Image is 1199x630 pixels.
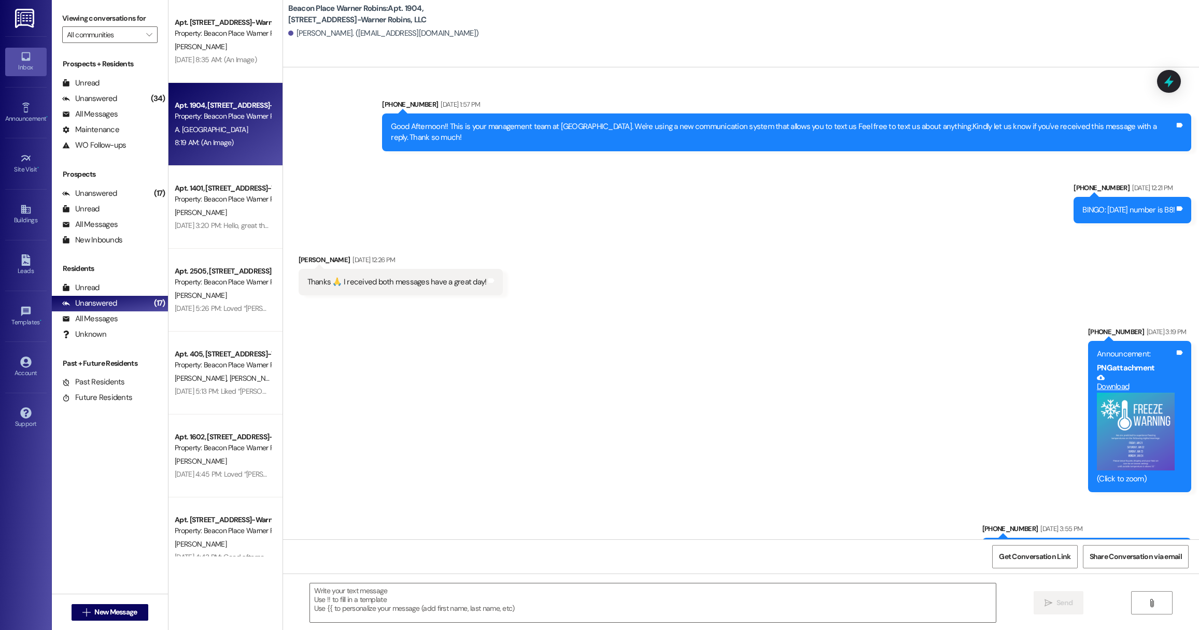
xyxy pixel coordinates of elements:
[1144,326,1187,337] div: [DATE] 3:19 PM
[175,525,271,536] div: Property: Beacon Place Warner Robins
[175,55,257,64] div: [DATE] 8:35 AM: (An Image)
[229,374,281,383] span: [PERSON_NAME]
[175,125,248,134] span: A. [GEOGRAPHIC_DATA]
[62,124,119,135] div: Maintenance
[62,10,158,26] label: Viewing conversations for
[391,121,1175,144] div: Good Afternoon!! This is your management team at [GEOGRAPHIC_DATA]. We're using a new communicati...
[307,277,487,288] div: Thanks 🙏 I received both messages have a great day!
[151,185,168,202] div: (17)
[175,194,271,205] div: Property: Beacon Place Warner Robins
[46,113,48,121] span: •
[175,456,227,466] span: [PERSON_NAME]
[52,358,168,369] div: Past + Future Residents
[1090,551,1182,562] span: Share Conversation via email
[175,138,234,147] div: 8:19 AM: (An Image)
[175,469,839,479] div: [DATE] 4:45 PM: Loved “[PERSON_NAME] (Beacon Place [PERSON_NAME] [PERSON_NAME]): Good afternoon e...
[5,404,47,432] a: Support
[62,235,122,246] div: New Inbounds
[52,263,168,274] div: Residents
[15,9,36,28] img: ResiDesk Logo
[992,545,1077,568] button: Get Conversation Link
[175,42,227,51] span: [PERSON_NAME]
[175,100,271,111] div: Apt. 1904, [STREET_ADDRESS]-Warner Robins, LLC
[175,539,227,549] span: [PERSON_NAME]
[1056,597,1073,608] span: Send
[1097,374,1175,392] a: Download
[175,291,227,300] span: [PERSON_NAME]
[67,26,141,43] input: All communities
[148,91,168,107] div: (34)
[94,607,137,618] span: New Message
[382,99,1191,113] div: [PHONE_NUMBER]
[1097,393,1175,470] button: Zoom image
[52,169,168,180] div: Prospects
[5,303,47,331] a: Templates •
[37,164,39,171] span: •
[5,251,47,279] a: Leads
[1074,182,1191,197] div: [PHONE_NUMBER]
[175,552,616,562] div: [DATE] 4:43 PM: Good afternoon everyone! Our pool is back open and ready for everyone to come soa...
[5,353,47,381] a: Account
[175,111,271,122] div: Property: Beacon Place Warner Robins
[175,349,271,360] div: Apt. 405, [STREET_ADDRESS]-Warner Robins, LLC
[175,442,271,453] div: Property: Beacon Place Warner Robins
[175,266,271,277] div: Apt. 2505, [STREET_ADDRESS]-Warner Robins, LLC
[1097,349,1175,360] div: Announcement:
[62,93,117,104] div: Unanswered
[1097,363,1154,373] b: PNG attachment
[62,219,118,230] div: All Messages
[288,3,496,25] b: Beacon Place Warner Robins: Apt. 1904, [STREET_ADDRESS]-Warner Robins, LLC
[175,28,271,39] div: Property: Beacon Place Warner Robins
[1130,182,1173,193] div: [DATE] 12:21 PM
[288,28,479,39] div: [PERSON_NAME]. ([EMAIL_ADDRESS][DOMAIN_NAME])
[175,432,271,442] div: Apt. 1602, [STREET_ADDRESS]-Warner Robins, LLC
[175,208,227,217] span: [PERSON_NAME]
[5,48,47,76] a: Inbox
[175,304,788,313] div: [DATE] 5:26 PM: Loved “[PERSON_NAME] (Beacon Place Warner Robins): Good afternoon everyone! Our p...
[62,392,132,403] div: Future Residents
[999,551,1070,562] span: Get Conversation Link
[1148,599,1155,607] i: 
[62,298,117,309] div: Unanswered
[62,109,118,120] div: All Messages
[175,386,771,396] div: [DATE] 5:13 PM: Liked “[PERSON_NAME] (Beacon Place Warner Robins): Good afternoon everybody! Our ...
[62,377,125,388] div: Past Residents
[175,360,271,370] div: Property: Beacon Place Warner Robins
[1097,474,1175,484] div: (Click to zoom)
[5,150,47,178] a: Site Visit •
[146,31,152,39] i: 
[5,201,47,228] a: Buildings
[62,78,100,89] div: Unread
[175,183,271,194] div: Apt. 1401, [STREET_ADDRESS]-Warner Robins, LLC
[175,514,271,525] div: Apt. [STREET_ADDRESS]-Warner Robins, LLC
[72,604,148,621] button: New Message
[438,99,480,110] div: [DATE] 1:57 PM
[350,254,395,265] div: [DATE] 12:26 PM
[62,188,117,199] div: Unanswered
[175,277,271,288] div: Property: Beacon Place Warner Robins
[82,608,90,617] i: 
[62,313,118,324] div: All Messages
[62,204,100,214] div: Unread
[175,221,290,230] div: [DATE] 3:20 PM: Hello, great thank you!
[1034,591,1084,614] button: Send
[62,329,106,340] div: Unknown
[982,523,1192,538] div: [PHONE_NUMBER]
[1083,545,1189,568] button: Share Conversation via email
[175,374,230,383] span: [PERSON_NAME]
[151,295,168,311] div: (17)
[1088,326,1191,341] div: [PHONE_NUMBER]
[1045,599,1052,607] i: 
[299,254,503,269] div: [PERSON_NAME]
[40,317,41,324] span: •
[52,59,168,69] div: Prospects + Residents
[62,140,126,151] div: WO Follow-ups
[175,17,271,28] div: Apt. [STREET_ADDRESS]-Warner Robins, LLC
[62,282,100,293] div: Unread
[1038,523,1082,534] div: [DATE] 3:55 PM
[1082,205,1175,216] div: BINGO: [DATE] number is B8!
